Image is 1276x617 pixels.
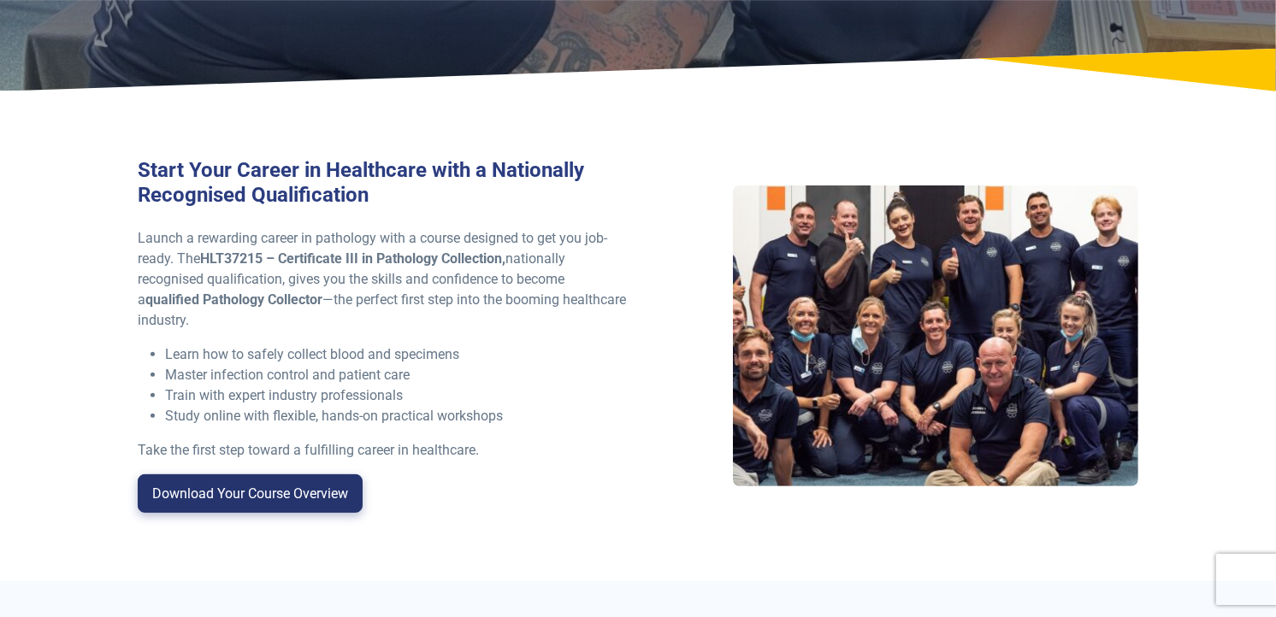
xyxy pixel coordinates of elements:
[165,365,628,385] li: Master infection control and patient care
[200,250,505,267] strong: HLT37215 – Certificate III in Pathology Collection,
[165,406,628,426] li: Study online with flexible, hands-on practical workshops
[138,228,628,331] p: Launch a rewarding career in pathology with a course designed to get you job-ready. The nationall...
[138,474,363,514] a: Download Your Course Overview
[138,440,628,461] p: Take the first step toward a fulfilling career in healthcare.
[145,291,322,308] strong: qualified Pathology Collector
[165,385,628,406] li: Train with expert industry professionals
[138,158,628,208] h3: Start Your Career in Healthcare with a Nationally Recognised Qualification
[165,344,628,365] li: Learn how to safely collect blood and specimens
